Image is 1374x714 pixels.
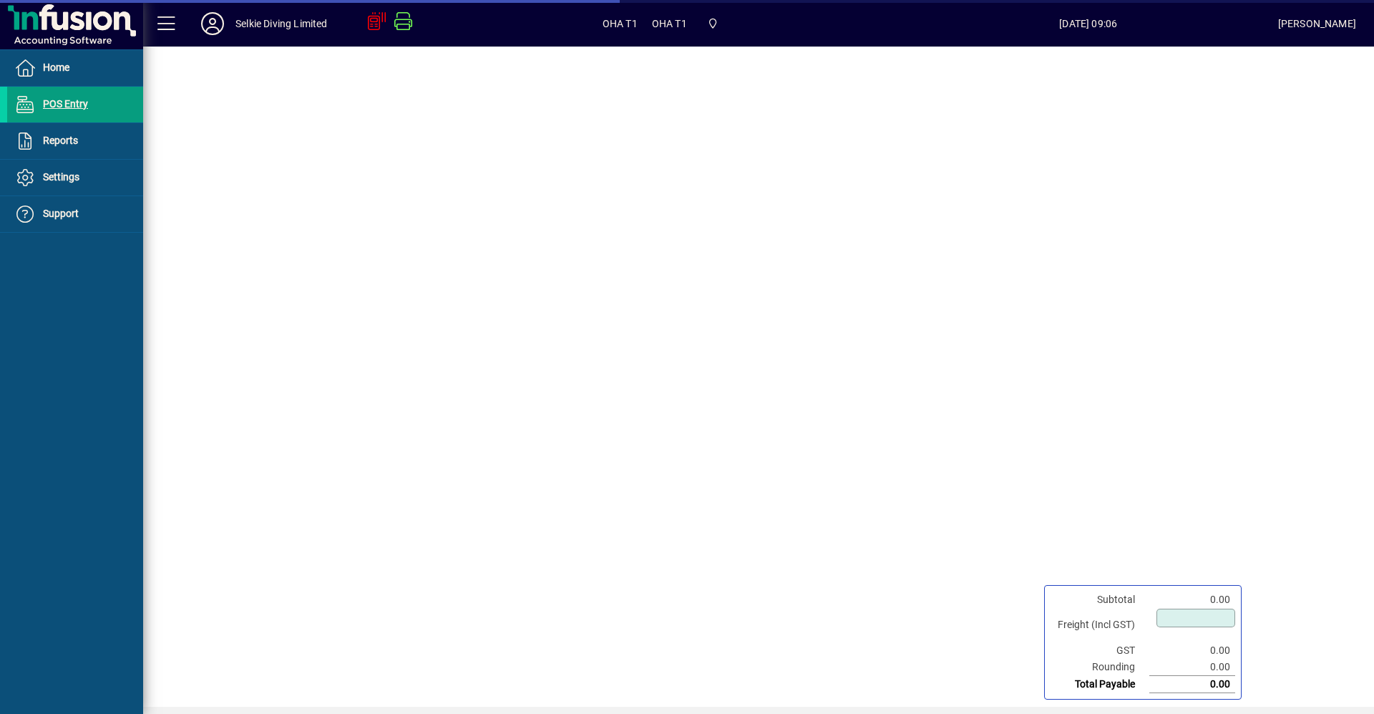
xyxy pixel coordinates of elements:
[1149,642,1235,659] td: 0.00
[43,135,78,146] span: Reports
[1051,608,1149,642] td: Freight (Incl GST)
[43,98,88,110] span: POS Entry
[1051,642,1149,659] td: GST
[43,171,79,183] span: Settings
[603,12,638,35] span: OHA T1
[1051,676,1149,693] td: Total Payable
[1278,12,1356,35] div: [PERSON_NAME]
[1149,659,1235,676] td: 0.00
[190,11,235,37] button: Profile
[1149,592,1235,608] td: 0.00
[1051,659,1149,676] td: Rounding
[43,208,79,219] span: Support
[7,123,143,159] a: Reports
[899,12,1278,35] span: [DATE] 09:06
[7,160,143,196] a: Settings
[652,12,687,35] span: OHA T1
[235,12,328,35] div: Selkie Diving Limited
[7,50,143,86] a: Home
[1149,676,1235,693] td: 0.00
[1051,592,1149,608] td: Subtotal
[7,196,143,232] a: Support
[43,62,69,73] span: Home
